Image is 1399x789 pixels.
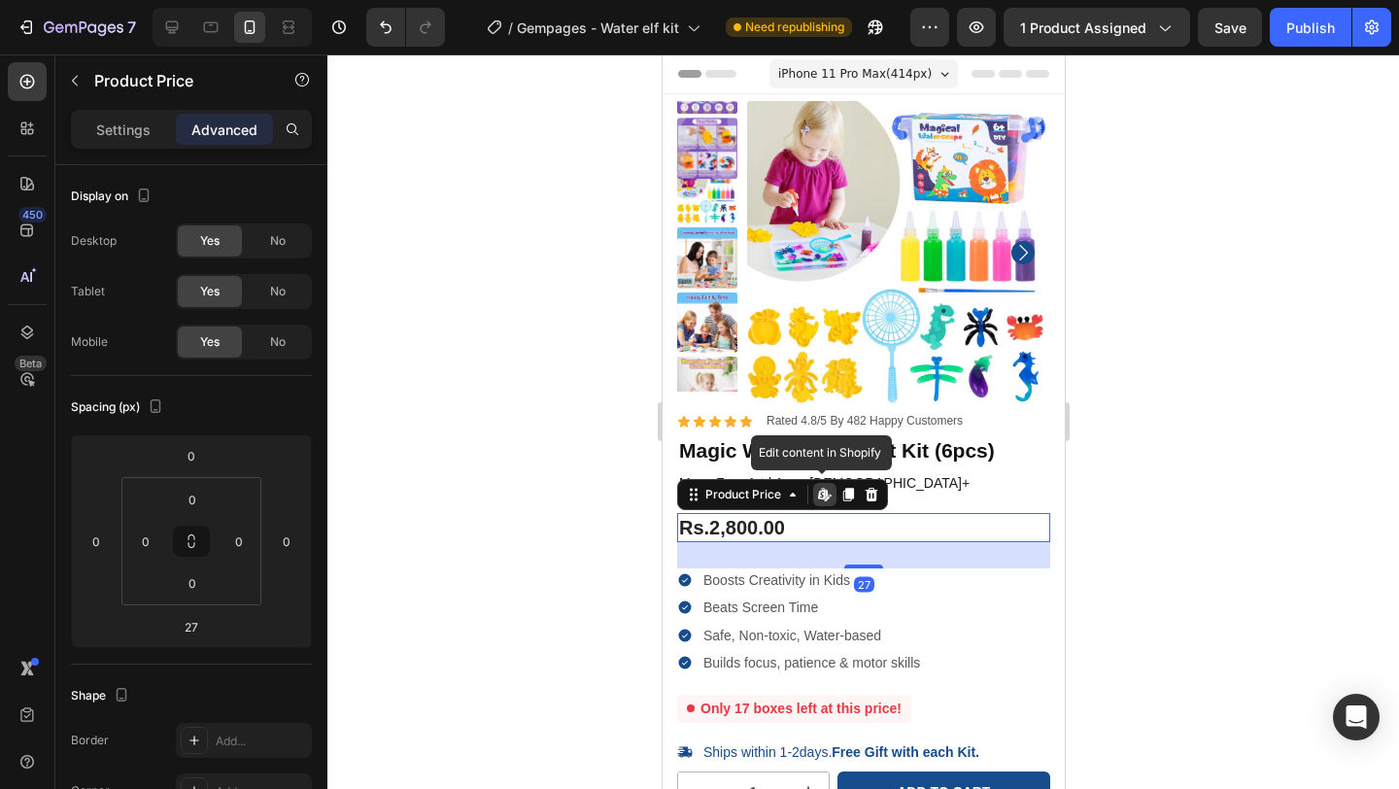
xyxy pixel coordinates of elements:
[56,718,125,757] input: quantity
[16,718,56,757] button: decrement
[1214,19,1246,36] span: Save
[1270,8,1351,47] button: Publish
[200,333,220,351] span: Yes
[125,718,166,757] button: increment
[71,683,133,709] div: Shape
[508,17,513,38] span: /
[224,527,254,556] input: 0px
[173,568,212,598] input: 0px
[270,232,286,250] span: No
[71,732,109,749] div: Border
[200,232,220,250] span: Yes
[1004,8,1190,47] button: 1 product assigned
[71,283,105,300] div: Tablet
[71,394,167,421] div: Spacing (px)
[173,485,212,514] input: 0px
[366,8,445,47] div: Undo/Redo
[15,356,47,371] div: Beta
[175,717,388,758] button: Add to cart
[94,69,259,92] p: Product Price
[71,232,117,250] div: Desktop
[1286,17,1335,38] div: Publish
[131,527,160,556] input: 0px
[270,283,286,300] span: No
[200,283,220,300] span: Yes
[71,333,108,351] div: Mobile
[71,184,155,210] div: Display on
[1333,694,1380,740] div: Open Intercom Messenger
[18,207,47,223] div: 450
[172,441,211,470] input: 0
[172,612,211,641] input: 27
[82,527,111,556] input: 0
[270,333,286,351] span: No
[8,8,145,47] button: 7
[127,16,136,39] p: 7
[1020,17,1146,38] span: 1 product assigned
[96,120,151,140] p: Settings
[1198,8,1262,47] button: Save
[663,54,1065,789] iframe: Design area
[517,17,679,38] span: Gempages - Water elf kit
[745,18,844,36] span: Need republishing
[234,729,327,746] div: Add to cart
[272,527,301,556] input: 0
[191,120,257,140] p: Advanced
[216,733,307,750] div: Add...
